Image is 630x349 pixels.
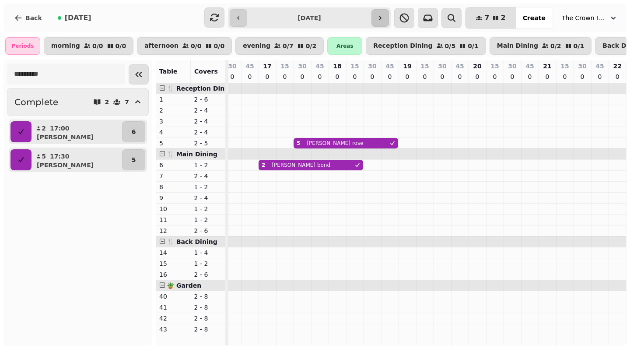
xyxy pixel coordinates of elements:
[579,72,586,81] p: 0
[297,140,300,147] div: 5
[373,42,432,49] p: Reception Dining
[92,43,103,49] p: 0 / 0
[159,106,187,115] p: 2
[438,62,446,71] p: 30
[159,226,187,235] p: 12
[596,72,603,81] p: 0
[159,314,187,323] p: 42
[264,72,271,81] p: 0
[614,72,621,81] p: 0
[368,62,376,71] p: 30
[167,282,201,289] span: 🪴 Garden
[122,121,145,142] button: 6
[562,14,605,22] span: The Crown Inn
[191,43,202,49] p: 0 / 0
[334,72,341,81] p: 0
[129,64,149,85] button: Collapse sidebar
[194,183,222,191] p: 1 - 2
[144,42,178,49] p: afternoon
[404,72,411,81] p: 0
[316,72,323,81] p: 0
[194,226,222,235] p: 2 - 6
[159,259,187,268] p: 15
[194,139,222,148] p: 2 - 5
[37,161,94,169] p: [PERSON_NAME]
[243,42,270,49] p: evening
[560,62,569,71] p: 15
[159,248,187,257] p: 14
[194,128,222,137] p: 2 - 4
[132,155,136,164] p: 5
[41,152,46,161] p: 5
[115,43,126,49] p: 0 / 0
[613,62,622,71] p: 22
[306,43,317,49] p: 0 / 2
[159,183,187,191] p: 8
[263,62,271,71] p: 17
[456,72,463,81] p: 0
[194,68,218,75] span: Covers
[44,37,133,55] button: morning0/00/0
[526,72,533,81] p: 0
[51,7,98,28] button: [DATE]
[194,172,222,180] p: 2 - 4
[159,204,187,213] p: 10
[403,62,411,71] p: 19
[386,72,393,81] p: 0
[194,95,222,104] p: 2 - 6
[159,215,187,224] p: 11
[516,7,553,28] button: Create
[473,62,481,71] p: 20
[33,121,120,142] button: 217:00[PERSON_NAME]
[491,72,498,81] p: 0
[122,149,145,170] button: 5
[159,270,187,279] p: 16
[465,7,516,28] button: 72
[228,62,236,71] p: 30
[307,140,363,147] p: [PERSON_NAME] rose
[159,128,187,137] p: 4
[283,43,294,49] p: 0 / 7
[246,72,253,81] p: 0
[468,43,479,49] p: 0 / 1
[214,43,225,49] p: 0 / 0
[351,72,358,81] p: 0
[50,124,70,133] p: 17:00
[50,152,70,161] p: 17:30
[159,139,187,148] p: 5
[574,43,584,49] p: 0 / 1
[455,62,464,71] p: 45
[194,270,222,279] p: 2 - 6
[350,62,359,71] p: 15
[194,106,222,115] p: 2 - 4
[245,62,254,71] p: 45
[167,151,217,158] span: 🍴 Main Dining
[366,37,486,55] button: Reception Dining0/50/1
[159,172,187,180] p: 7
[556,10,623,26] button: The Crown Inn
[235,37,324,55] button: evening0/70/2
[595,62,604,71] p: 45
[508,62,516,71] p: 30
[194,161,222,169] p: 1 - 2
[490,37,591,55] button: Main Dining0/20/1
[194,314,222,323] p: 2 - 8
[561,72,568,81] p: 0
[33,149,120,170] button: 517:30[PERSON_NAME]
[132,127,136,136] p: 6
[194,194,222,202] p: 2 - 4
[167,85,235,92] span: 🍴 Reception Dining
[137,37,232,55] button: afternoon0/00/0
[125,99,129,105] p: 7
[550,43,561,49] p: 0 / 2
[439,72,446,81] p: 0
[578,62,586,71] p: 30
[272,162,330,169] p: [PERSON_NAME] bond
[194,292,222,301] p: 2 - 8
[159,194,187,202] p: 9
[262,162,265,169] div: 2
[490,62,499,71] p: 15
[14,96,58,108] h2: Complete
[315,62,324,71] p: 45
[51,42,80,49] p: morning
